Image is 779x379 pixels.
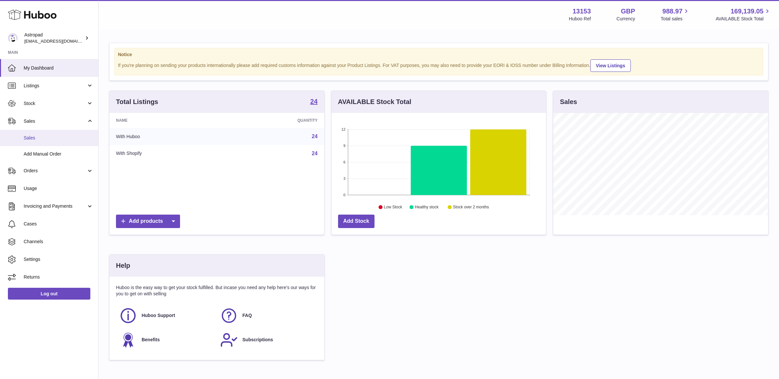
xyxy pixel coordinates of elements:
[560,97,577,106] h3: Sales
[109,113,225,128] th: Name
[661,7,690,22] a: 988.97 Total sales
[310,98,317,106] a: 24
[341,127,345,131] text: 12
[24,83,86,89] span: Listings
[118,58,760,72] div: If you're planning on sending your products internationally please add required customs informati...
[24,38,97,44] span: [EMAIL_ADDRESS][DOMAIN_NAME]
[24,100,86,107] span: Stock
[312,151,318,156] a: 24
[24,256,93,263] span: Settings
[24,65,93,71] span: My Dashboard
[621,7,635,16] strong: GBP
[384,205,402,210] text: Low Stock
[731,7,764,16] span: 169,139.05
[453,205,489,210] text: Stock over 2 months
[119,307,214,325] a: Huboo Support
[338,97,411,106] h3: AVAILABLE Stock Total
[142,312,175,319] span: Huboo Support
[590,59,631,72] a: View Listings
[24,151,93,157] span: Add Manual Order
[109,145,225,162] td: With Shopify
[573,7,591,16] strong: 13153
[116,215,180,228] a: Add products
[24,135,93,141] span: Sales
[338,215,375,228] a: Add Stock
[116,261,130,270] h3: Help
[24,32,83,44] div: Astropad
[24,185,93,192] span: Usage
[24,221,93,227] span: Cases
[242,337,273,343] span: Subscriptions
[343,177,345,180] text: 3
[8,288,90,300] a: Log out
[118,52,760,58] strong: Notice
[116,284,318,297] p: Huboo is the easy way to get your stock fulfilled. But incase you need any help here's our ways f...
[8,33,18,43] img: internalAdmin-13153@internal.huboo.com
[661,16,690,22] span: Total sales
[24,239,93,245] span: Channels
[716,16,771,22] span: AVAILABLE Stock Total
[116,97,158,106] h3: Total Listings
[242,312,252,319] span: FAQ
[220,307,314,325] a: FAQ
[24,203,86,209] span: Invoicing and Payments
[24,168,86,174] span: Orders
[312,134,318,139] a: 24
[343,160,345,164] text: 6
[569,16,591,22] div: Huboo Ref
[662,7,682,16] span: 988.97
[617,16,635,22] div: Currency
[343,193,345,197] text: 0
[225,113,324,128] th: Quantity
[310,98,317,105] strong: 24
[119,331,214,349] a: Benefits
[142,337,160,343] span: Benefits
[24,274,93,280] span: Returns
[109,128,225,145] td: With Huboo
[220,331,314,349] a: Subscriptions
[716,7,771,22] a: 169,139.05 AVAILABLE Stock Total
[343,144,345,148] text: 9
[24,118,86,124] span: Sales
[415,205,439,210] text: Healthy stock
